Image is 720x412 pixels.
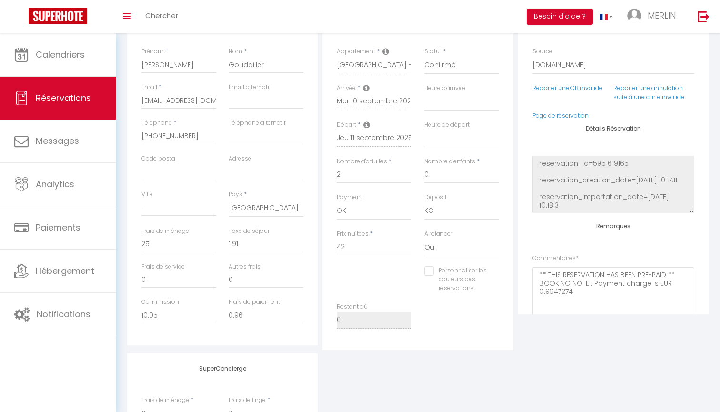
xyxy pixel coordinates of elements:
[424,230,452,239] label: A relancer
[337,230,369,239] label: Prix nuitées
[29,8,87,24] img: Super Booking
[627,9,641,23] img: ...
[145,10,178,20] span: Chercher
[229,262,260,271] label: Autres frais
[229,396,266,405] label: Frais de linge
[141,47,164,56] label: Prénom
[680,369,713,405] iframe: Chat
[424,47,441,56] label: Statut
[36,265,94,277] span: Hébergement
[141,262,185,271] label: Frais de service
[648,10,676,21] span: MERLIN
[532,223,694,230] h4: Remarques
[337,47,375,56] label: Appartement
[337,302,368,312] label: Restant dû
[337,84,356,93] label: Arrivée
[532,47,552,56] label: Source
[36,49,85,60] span: Calendriers
[532,125,694,132] h4: Détails Réservation
[229,227,270,236] label: Taxe de séjour
[424,121,470,130] label: Heure de départ
[141,227,189,236] label: Frais de ménage
[141,396,189,405] label: Frais de ménage
[229,298,280,307] label: Frais de paiement
[229,119,286,128] label: Téléphone alternatif
[229,83,271,92] label: Email alternatif
[141,83,157,92] label: Email
[613,84,684,101] a: Reporter une annulation suite à une carte invalide
[36,178,74,190] span: Analytics
[424,84,465,93] label: Heure d'arrivée
[141,298,179,307] label: Commission
[141,119,172,128] label: Téléphone
[532,254,579,263] label: Commentaires
[141,154,177,163] label: Code postal
[527,9,593,25] button: Besoin d'aide ?
[337,157,387,166] label: Nombre d'adultes
[36,92,91,104] span: Réservations
[8,4,36,32] button: Ouvrir le widget de chat LiveChat
[532,84,602,92] a: Reporter une CB invalide
[532,111,589,120] a: Page de réservation
[337,193,362,202] label: Payment
[37,308,90,320] span: Notifications
[229,47,242,56] label: Nom
[337,121,356,130] label: Départ
[698,10,710,22] img: logout
[424,157,475,166] label: Nombre d'enfants
[229,190,242,199] label: Pays
[141,190,153,199] label: Ville
[424,193,447,202] label: Deposit
[36,221,80,233] span: Paiements
[434,266,487,293] label: Personnaliser les couleurs des réservations
[36,135,79,147] span: Messages
[141,365,303,372] h4: SuperConcierge
[229,154,251,163] label: Adresse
